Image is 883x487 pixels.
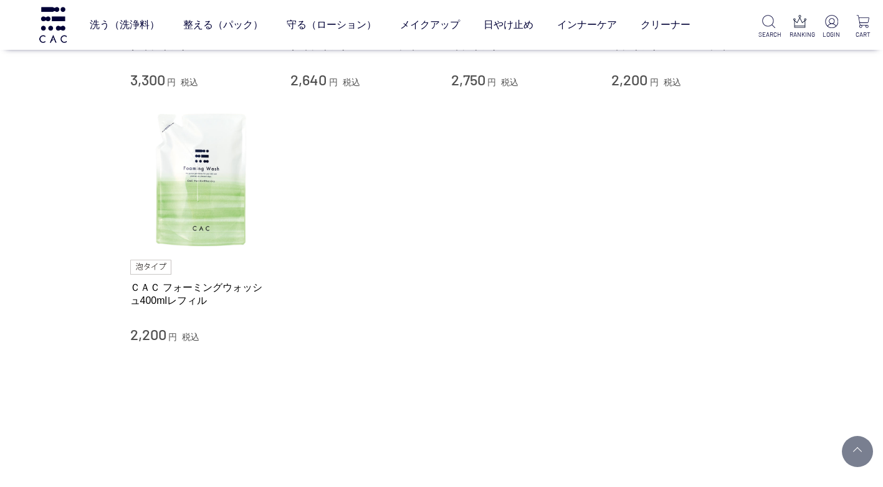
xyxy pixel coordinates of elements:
a: メイクアップ [400,7,460,42]
a: SEARCH [758,15,778,39]
a: LOGIN [821,15,841,39]
a: CART [853,15,873,39]
a: 洗う（洗浄料） [90,7,160,42]
span: 3,300 [130,70,165,88]
a: ＣＡＣ フォーミングウォッシュ400mlレフィル [130,281,272,308]
img: ＣＡＣ フォーミングウォッシュ400mlレフィル [130,108,272,250]
a: 整える（パック） [183,7,263,42]
p: CART [853,30,873,39]
span: 税込 [181,77,198,87]
span: 税込 [664,77,681,87]
p: RANKING [790,30,809,39]
span: 2,200 [611,70,647,88]
a: 守る（ローション） [287,7,376,42]
span: 円 [329,77,338,87]
p: SEARCH [758,30,778,39]
span: 円 [167,77,176,87]
a: 日やけ止め [484,7,533,42]
a: RANKING [790,15,809,39]
p: LOGIN [821,30,841,39]
span: 税込 [182,332,199,342]
span: 円 [168,332,177,342]
span: 2,640 [290,70,327,88]
span: 円 [650,77,659,87]
img: logo [37,7,69,42]
span: 税込 [501,77,518,87]
span: 円 [487,77,496,87]
a: インナーケア [557,7,617,42]
span: 税込 [343,77,360,87]
span: 2,750 [451,70,485,88]
img: 泡タイプ [130,260,171,275]
span: 2,200 [130,325,166,343]
a: クリーナー [641,7,690,42]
